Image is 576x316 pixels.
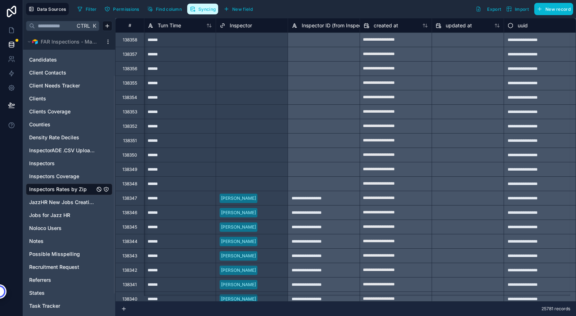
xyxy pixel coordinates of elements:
[26,222,112,234] div: Noloco Users
[29,250,80,258] span: Possible Misspelling
[29,108,71,115] span: Clients Coverage
[504,3,531,15] button: Import
[26,300,112,312] div: Task Tracker
[198,6,216,12] span: Syncing
[123,138,137,144] div: 138351
[122,296,138,302] div: 138340
[29,95,95,102] a: Clients
[26,171,112,182] div: Inspectors Coverage
[26,132,112,143] div: Density Rate Deciles
[29,263,95,271] a: Recruitment Request
[26,80,112,91] div: Client Needs Tracker
[158,22,181,29] span: Turn Time
[26,158,112,169] div: Inspectors
[26,274,112,286] div: Referrers
[29,134,79,141] span: Density Rate Deciles
[26,54,112,66] div: Candidates
[75,4,99,14] button: Filter
[26,248,112,260] div: Possible Misspelling
[26,93,112,104] div: Clients
[221,296,256,302] div: [PERSON_NAME]
[29,56,57,63] span: Candidates
[113,6,139,12] span: Permissions
[515,6,529,12] span: Import
[26,37,102,47] button: Airtable LogoFAR Inspections - Master Base
[86,6,97,12] span: Filter
[122,210,137,216] div: 138346
[41,38,99,45] span: FAR Inspections - Master Base
[123,282,137,288] div: 138341
[446,22,472,29] span: updated at
[123,51,137,57] div: 138357
[29,121,50,128] span: Counties
[29,134,95,141] a: Density Rate Deciles
[26,184,112,195] div: Inspectors Rates by Zip
[122,95,137,100] div: 138354
[29,121,95,128] a: Counties
[102,4,141,14] button: Permissions
[26,3,69,15] button: Data Sources
[545,6,571,12] span: New record
[29,160,95,167] a: Inspectors
[122,152,137,158] div: 138350
[221,267,256,274] div: [PERSON_NAME]
[123,37,137,43] div: 138358
[122,253,137,259] div: 138343
[187,4,218,14] button: Syncing
[29,212,70,219] span: Jobs for Jazz HR
[374,22,398,29] span: created at
[29,225,62,232] span: Noloco Users
[29,212,95,219] a: Jobs for Jazz HR
[29,238,95,245] a: Notes
[29,289,45,297] span: States
[145,4,184,14] button: Find column
[221,238,256,245] div: [PERSON_NAME]
[29,186,95,193] a: Inspectors Rates by Zip
[221,209,256,216] div: [PERSON_NAME]
[123,109,137,115] div: 138353
[29,186,87,193] span: Inspectors Rates by Zip
[29,276,95,284] a: Referrers
[473,3,504,15] button: Export
[29,250,95,258] a: Possible Misspelling
[123,123,137,129] div: 138352
[29,276,51,284] span: Referrers
[26,209,112,221] div: Jobs for Jazz HR
[26,145,112,156] div: InspectorADE .CSV Uploads
[156,6,182,12] span: Find column
[26,119,112,130] div: Counties
[487,6,501,12] span: Export
[29,69,95,76] a: Client Contacts
[232,6,253,12] span: New field
[26,261,112,273] div: Recruitment Request
[518,22,528,29] span: uuid
[29,199,95,206] a: JazzHR New Jobs Creation Log
[29,56,95,63] a: Candidates
[32,39,38,45] img: Airtable Logo
[26,235,112,247] div: Notes
[122,239,138,244] div: 138344
[29,302,60,310] span: Task Tracker
[29,95,46,102] span: Clients
[187,4,221,14] a: Syncing
[26,67,112,78] div: Client Contacts
[26,106,112,117] div: Clients Coverage
[29,147,95,154] a: InspectorADE .CSV Uploads
[102,4,144,14] a: Permissions
[534,3,573,15] button: New record
[122,167,137,172] div: 138349
[26,197,112,208] div: JazzHR New Jobs Creation Log
[122,181,137,187] div: 138348
[122,267,137,273] div: 138342
[541,306,570,312] span: 25781 records
[122,224,137,230] div: 138345
[123,80,137,86] div: 138355
[230,22,252,29] span: Inspector
[121,23,139,28] div: #
[123,66,137,72] div: 138356
[37,6,66,12] span: Data Sources
[29,82,95,89] a: Client Needs Tracker
[302,22,370,29] span: Inspector ID (from Inspector)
